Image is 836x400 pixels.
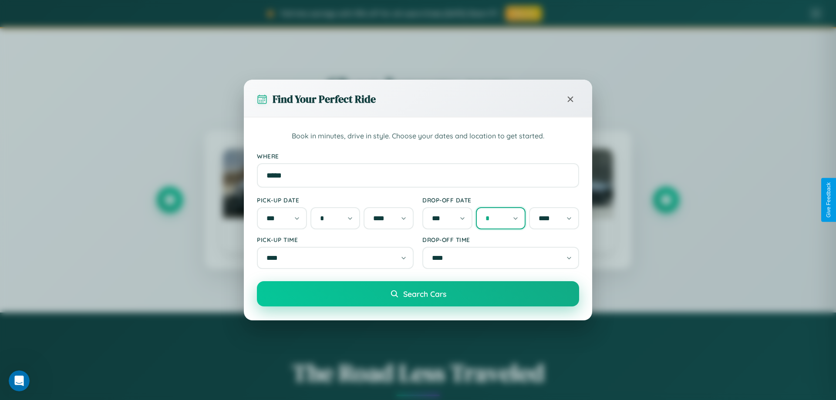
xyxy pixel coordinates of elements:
[273,92,376,106] h3: Find Your Perfect Ride
[257,236,414,243] label: Pick-up Time
[257,152,579,160] label: Where
[403,289,446,299] span: Search Cars
[257,196,414,204] label: Pick-up Date
[422,236,579,243] label: Drop-off Time
[257,281,579,306] button: Search Cars
[422,196,579,204] label: Drop-off Date
[257,131,579,142] p: Book in minutes, drive in style. Choose your dates and location to get started.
